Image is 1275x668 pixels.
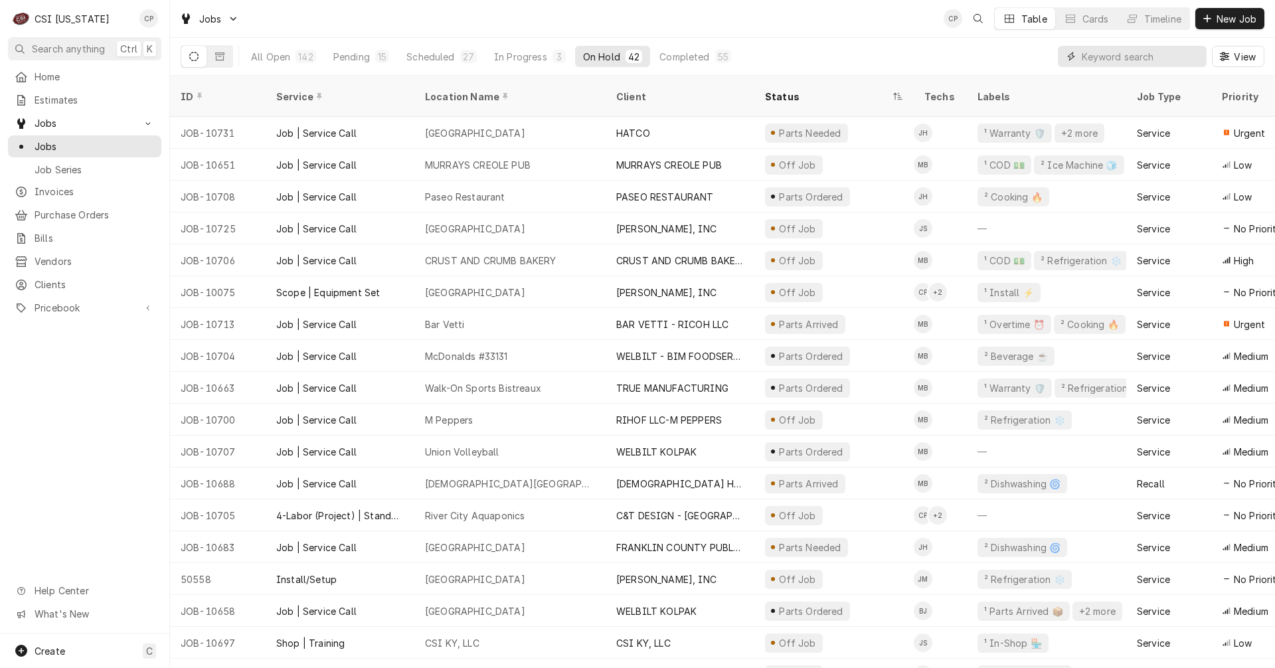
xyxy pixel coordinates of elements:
div: CP [914,506,932,525]
div: Craig Pierce's Avatar [944,9,962,28]
div: WELBILT KOLPAK [616,604,697,618]
div: ¹ Warranty 🛡️ [983,381,1047,395]
div: JOB-10731 [170,117,266,149]
div: River City Aquaponics [425,509,525,523]
div: C [12,9,31,28]
div: Off Job [777,158,817,172]
div: Jay Maiden's Avatar [914,570,932,588]
div: ¹ COD 💵 [983,158,1026,172]
span: What's New [35,607,153,621]
div: Job | Service Call [276,190,357,204]
div: Job | Service Call [276,381,357,395]
div: Craig Pierce's Avatar [139,9,158,28]
div: Job Type [1137,90,1201,104]
div: Service [1137,509,1170,523]
div: JOB-10725 [170,212,266,244]
div: [GEOGRAPHIC_DATA] [425,604,525,618]
span: Vendors [35,254,155,268]
div: RIHOF LLC-M PEPPERS [616,413,722,427]
div: ¹ Parts Arrived 📦 [983,604,1064,618]
div: ² Cooking 🔥 [983,190,1044,204]
span: Bills [35,231,155,245]
div: Scheduled [406,50,454,64]
div: Service [1137,126,1170,140]
div: Off Job [777,572,817,586]
div: Jeff Hartley's Avatar [914,124,932,142]
a: Bills [8,227,161,249]
div: Service [1137,572,1170,586]
div: +2 more [1060,126,1099,140]
div: 15 [378,50,386,64]
div: Walk-On Sports Bistreaux [425,381,541,395]
span: Pricebook [35,301,135,315]
div: Service [1137,158,1170,172]
div: MB [914,442,932,461]
div: Parts Ordered [778,190,845,204]
a: Go to Jobs [8,112,161,134]
div: JOB-10651 [170,149,266,181]
div: Craig Pierce's Avatar [914,283,932,301]
a: Clients [8,274,161,295]
span: Jobs [35,139,155,153]
input: Keyword search [1082,46,1200,67]
div: Paseo Restaurant [425,190,505,204]
div: JOB-10658 [170,595,266,627]
div: WELBILT - BIM FOODSERVICE GROUP [616,349,744,363]
div: CSI Kentucky's Avatar [12,9,31,28]
div: PASEO RESTAURANT [616,190,714,204]
div: Matt Brewington's Avatar [914,155,932,174]
div: Service [1137,381,1170,395]
div: CRUST AND CRUMB BAKERY [425,254,556,268]
div: Job | Service Call [276,317,357,331]
div: M Peppers [425,413,473,427]
a: Jobs [8,135,161,157]
div: Labels [977,90,1116,104]
span: Urgent [1234,317,1265,331]
span: Search anything [32,42,105,56]
a: Go to What's New [8,603,161,625]
div: 50558 [170,563,266,595]
div: MB [914,251,932,270]
span: C [146,644,153,658]
div: Service [1137,190,1170,204]
div: JOB-10707 [170,436,266,467]
div: Parts Ordered [778,445,845,459]
div: Bar Vetti [425,317,464,331]
div: Parts Arrived [778,317,840,331]
div: Client [616,90,741,104]
a: Purchase Orders [8,204,161,226]
a: Go to Help Center [8,580,161,602]
div: MB [914,474,932,493]
div: JH [914,538,932,556]
div: + 2 [928,506,947,525]
div: Matt Brewington's Avatar [914,251,932,270]
div: Job | Service Call [276,222,357,236]
div: ² Refrigeration ❄️ [983,413,1066,427]
div: Pending [333,50,370,64]
button: View [1212,46,1264,67]
div: ² Refrigeration ❄️ [1039,254,1123,268]
span: K [147,42,153,56]
div: Service [1137,254,1170,268]
div: Matt Brewington's Avatar [914,347,932,365]
div: Status [765,90,890,104]
div: Matt Brewington's Avatar [914,410,932,429]
div: Job | Service Call [276,477,357,491]
div: McDonalds #33131 [425,349,508,363]
div: Job | Service Call [276,254,357,268]
span: Home [35,70,155,84]
div: Service [1137,317,1170,331]
div: Jesus Salas's Avatar [914,219,932,238]
div: Parts Ordered [778,349,845,363]
div: JOB-10704 [170,340,266,372]
span: Help Center [35,584,153,598]
div: Parts Ordered [778,604,845,618]
div: JOB-10688 [170,467,266,499]
div: Parts Ordered [778,381,845,395]
div: ² Dishwashing 🌀 [983,477,1062,491]
div: [GEOGRAPHIC_DATA] [425,541,525,554]
span: Medium [1234,445,1268,459]
span: Purchase Orders [35,208,155,222]
div: Job | Service Call [276,541,357,554]
span: Estimates [35,93,155,107]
